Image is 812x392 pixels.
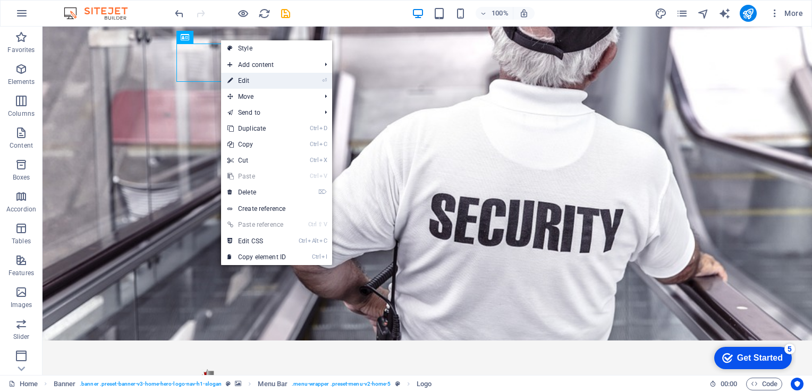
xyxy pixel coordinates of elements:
[6,205,36,214] p: Accordion
[519,8,529,18] i: On resize automatically adjust zoom level to fit chosen device.
[655,7,667,20] button: design
[221,233,292,249] a: CtrlAltCEdit CSS
[13,173,30,182] p: Boxes
[395,381,400,387] i: This element is a customizable preset
[221,40,332,56] a: Style
[80,378,222,390] span: . banner .preset-banner-v3-home-hero-logo-nav-h1-slogan
[697,7,709,20] i: Navigator
[13,333,30,341] p: Slider
[61,7,141,20] img: Editor Logo
[721,378,737,390] span: 00 00
[676,7,688,20] i: Pages (Ctrl+Alt+S)
[728,380,730,388] span: :
[221,105,316,121] a: Send to
[417,378,432,390] span: Click to select. Double-click to edit
[221,121,292,137] a: CtrlDDuplicate
[221,152,292,168] a: CtrlXCut
[319,125,327,132] i: D
[322,253,327,260] i: I
[676,7,689,20] button: pages
[308,237,318,244] i: Alt
[655,7,667,20] i: Design (Ctrl+Alt+Y)
[8,109,35,118] p: Columns
[697,7,710,20] button: navigator
[476,7,513,20] button: 100%
[221,89,316,105] span: Move
[258,7,270,20] button: reload
[221,249,292,265] a: CtrlICopy element ID
[173,7,185,20] button: undo
[319,141,327,148] i: C
[791,378,803,390] button: Usercentrics
[221,184,292,200] a: ⌦Delete
[10,141,33,150] p: Content
[9,269,34,277] p: Features
[8,78,35,86] p: Elements
[319,173,327,180] i: V
[310,157,318,164] i: Ctrl
[221,73,292,89] a: ⏎Edit
[746,378,782,390] button: Code
[765,5,807,22] button: More
[11,301,32,309] p: Images
[29,12,74,21] div: Get Started
[310,173,318,180] i: Ctrl
[319,237,327,244] i: C
[258,378,287,390] span: Click to select. Double-click to edit
[173,7,185,20] i: Undo: Change image (Ctrl+Z)
[318,189,327,195] i: ⌦
[742,7,754,20] i: Publish
[7,46,35,54] p: Favorites
[718,7,731,20] button: text_generator
[221,168,292,184] a: CtrlVPaste
[318,221,323,228] i: ⇧
[751,378,777,390] span: Code
[221,57,316,73] span: Add content
[54,378,432,390] nav: breadcrumb
[279,7,292,20] button: save
[221,217,292,233] a: Ctrl⇧VPaste reference
[312,253,320,260] i: Ctrl
[308,221,317,228] i: Ctrl
[280,7,292,20] i: Save (Ctrl+S)
[492,7,509,20] h6: 100%
[718,7,731,20] i: AI Writer
[221,201,332,217] a: Create reference
[54,378,76,390] span: Click to select. Double-click to edit
[322,77,327,84] i: ⏎
[299,237,307,244] i: Ctrl
[324,221,327,228] i: V
[235,381,241,387] i: This element contains a background
[76,2,87,13] div: 5
[6,5,83,28] div: Get Started 5 items remaining, 0% complete
[12,237,31,245] p: Tables
[740,5,757,22] button: publish
[319,157,327,164] i: X
[221,137,292,152] a: CtrlCCopy
[769,8,803,19] span: More
[310,141,318,148] i: Ctrl
[9,378,38,390] a: Click to cancel selection. Double-click to open Pages
[310,125,318,132] i: Ctrl
[709,378,738,390] h6: Session time
[226,381,231,387] i: This element is a customizable preset
[292,378,391,390] span: . menu-wrapper .preset-menu-v2-home-5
